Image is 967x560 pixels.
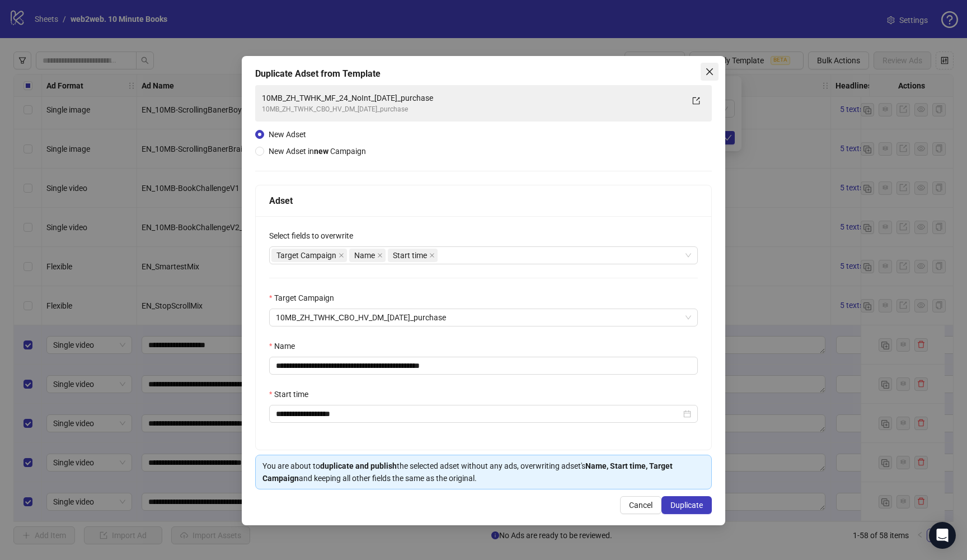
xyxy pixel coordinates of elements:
[269,357,698,375] input: Name
[393,249,427,262] span: Start time
[354,249,375,262] span: Name
[620,496,661,514] button: Cancel
[276,249,336,262] span: Target Campaign
[269,340,302,352] label: Name
[269,194,698,208] div: Adset
[314,147,328,156] strong: new
[255,67,712,81] div: Duplicate Adset from Template
[276,309,691,326] span: 10MB_ZH_TWHK_СBO_HV_DM_04.10.2025_purchase
[349,249,386,262] span: Name
[269,388,316,400] label: Start time
[705,67,714,76] span: close
[929,522,956,549] div: Open Intercom Messenger
[262,460,705,484] div: You are about to the selected adset without any ads, overwriting adset's and keeping all other fi...
[339,253,344,258] span: close
[262,92,683,104] div: 10MB_ZH_TWHK_MF_24_NoInt_[DATE]_purchase
[629,501,653,510] span: Cancel
[670,501,703,510] span: Duplicate
[262,104,683,115] div: 10MB_ZH_TWHK_СBO_HV_DM_[DATE]_purchase
[262,461,673,483] strong: Name, Start time, Target Campaign
[429,253,435,258] span: close
[692,97,700,105] span: export
[377,253,383,258] span: close
[388,249,438,262] span: Start time
[269,230,360,242] label: Select fields to overwrite
[701,63,719,81] button: Close
[269,130,306,139] span: New Adset
[661,496,712,514] button: Duplicate
[269,292,341,304] label: Target Campaign
[320,461,397,470] strong: duplicate and publish
[271,249,347,262] span: Target Campaign
[276,408,681,420] input: Start time
[269,147,366,156] span: New Adset in Campaign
